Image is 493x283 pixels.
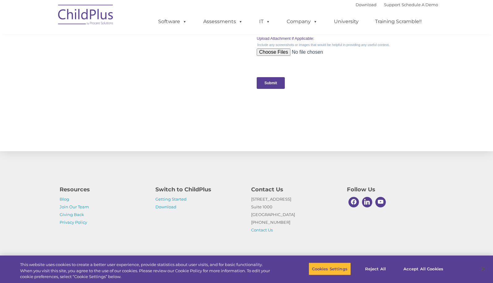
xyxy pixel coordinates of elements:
a: Training Scramble!! [369,15,428,28]
a: Facebook [347,195,360,209]
a: Contact Us [251,227,273,232]
a: Privacy Policy [60,220,87,225]
div: This website uses cookies to create a better user experience, provide statistics about user visit... [20,262,271,280]
a: Download [155,204,176,209]
h4: Follow Us [347,185,433,194]
button: Accept All Cookies [400,262,447,275]
p: [STREET_ADDRESS] Suite 1000 [GEOGRAPHIC_DATA] [PHONE_NUMBER] [251,195,338,234]
a: University [328,15,365,28]
img: ChildPlus by Procare Solutions [55,0,117,31]
span: Phone number [86,66,112,71]
a: Schedule A Demo [402,2,438,7]
h4: Resources [60,185,146,194]
h4: Switch to ChildPlus [155,185,242,194]
a: Youtube [374,195,387,209]
font: | [356,2,438,7]
a: Company [280,15,324,28]
button: Cookies Settings [309,262,351,275]
a: Download [356,2,377,7]
a: Blog [60,197,69,202]
a: Assessments [197,15,249,28]
a: Support [384,2,400,7]
a: Join Our Team [60,204,89,209]
button: Reject All [356,262,395,275]
a: IT [253,15,276,28]
a: Linkedin [360,195,374,209]
a: Getting Started [155,197,187,202]
h4: Contact Us [251,185,338,194]
button: Close [476,262,490,276]
a: Software [152,15,193,28]
span: Last name [86,41,105,45]
a: Giving Back [60,212,84,217]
